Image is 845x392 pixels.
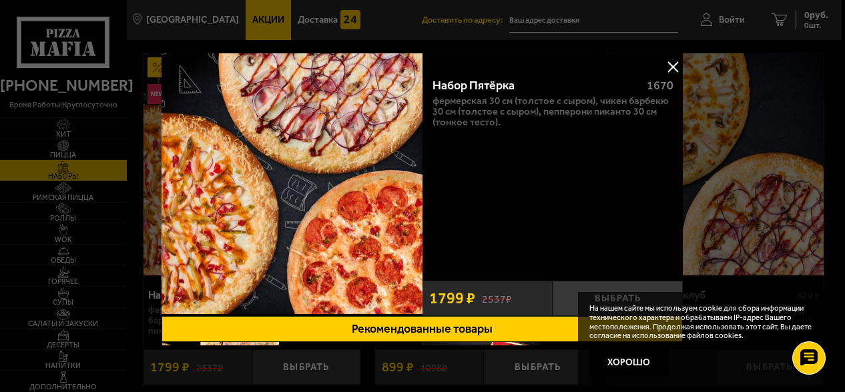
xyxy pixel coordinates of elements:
[433,79,635,93] div: Набор Пятёрка
[162,53,422,316] a: Набор Пятёрка
[429,291,475,307] span: 1799 ₽
[553,281,683,315] button: Выбрать
[162,53,422,314] img: Набор Пятёрка
[589,349,669,376] button: Хорошо
[482,292,512,305] s: 2537 ₽
[589,304,813,341] p: На нашем сайте мы используем cookie для сбора информации технического характера и обрабатываем IP...
[433,96,673,127] p: Фермерская 30 см (толстое с сыром), Чикен Барбекю 30 см (толстое с сыром), Пепперони Пиканто 30 с...
[647,78,673,93] span: 1670
[162,316,683,343] button: Рекомендованные товары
